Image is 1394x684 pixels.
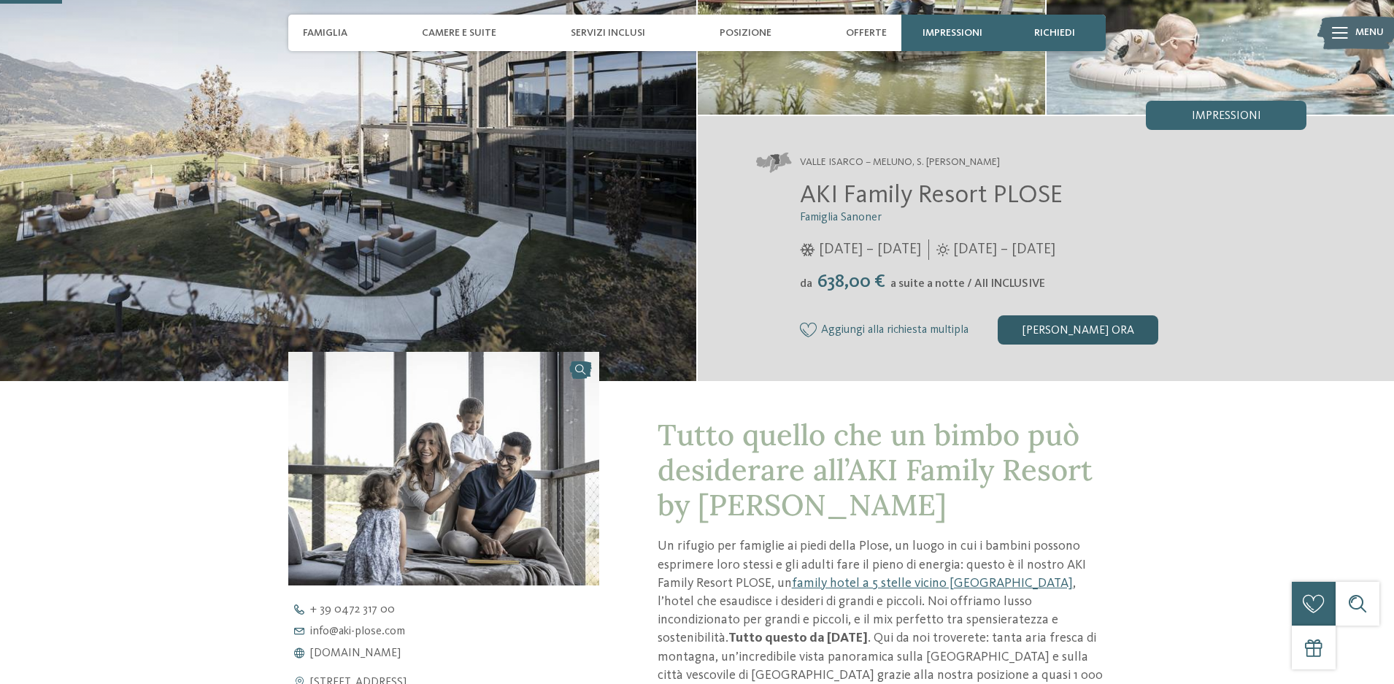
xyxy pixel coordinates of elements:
span: 638,00 € [814,272,889,291]
span: info@ aki-plose. com [310,626,405,637]
a: family hotel a 5 stelle vicino [GEOGRAPHIC_DATA] [792,577,1073,590]
span: Posizione [720,27,771,39]
span: Valle Isarco – Meluno, S. [PERSON_NAME] [800,155,1000,170]
strong: Tutto questo da [DATE] [728,631,868,645]
div: [PERSON_NAME] ora [998,315,1158,345]
i: Orari d'apertura estate [936,243,950,256]
span: [DOMAIN_NAME] [310,648,401,659]
i: Orari d'apertura inverno [800,243,815,256]
span: Impressioni [1192,110,1261,122]
span: + 39 0472 317 00 [310,604,395,615]
img: AKI: tutto quello che un bimbo può desiderare [288,352,599,585]
span: Offerte [846,27,887,39]
span: da [800,278,812,290]
span: Aggiungi alla richiesta multipla [821,324,969,337]
span: [DATE] – [DATE] [819,239,921,260]
span: Famiglia Sanoner [800,212,882,223]
span: a suite a notte / All INCLUSIVE [890,278,1045,290]
span: [DATE] – [DATE] [953,239,1055,260]
span: Camere e Suite [422,27,496,39]
span: Impressioni [923,27,982,39]
span: Famiglia [303,27,347,39]
a: info@aki-plose.com [288,626,624,637]
span: Tutto quello che un bimbo può desiderare all’AKI Family Resort by [PERSON_NAME] [658,416,1093,523]
span: AKI Family Resort PLOSE [800,182,1063,208]
a: [DOMAIN_NAME] [288,648,624,659]
span: Servizi inclusi [571,27,645,39]
span: richiedi [1034,27,1075,39]
a: + 39 0472 317 00 [288,604,624,615]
